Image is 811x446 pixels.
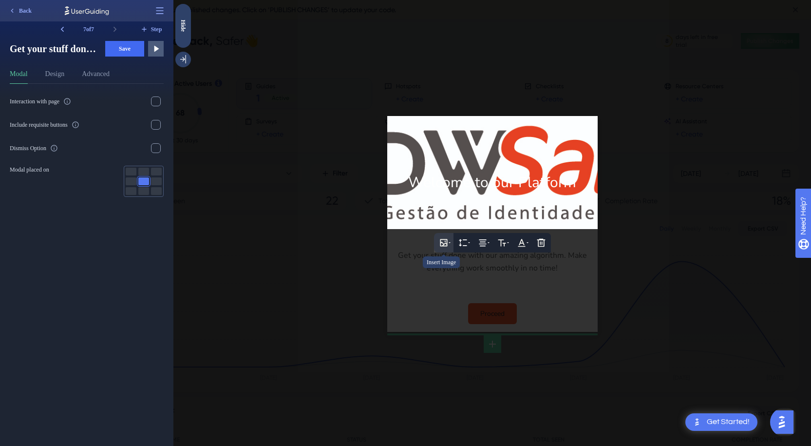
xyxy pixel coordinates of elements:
div: Open Get Started! checklist [685,413,757,431]
span: Welcome to our Platform [235,173,403,193]
button: Save [105,41,144,57]
span: Modal placed on [10,166,49,174]
button: Design [45,68,65,84]
img: launcher-image-alternative-text [691,416,703,428]
div: Include requisite buttons [10,121,68,129]
div: 7 of 7 [70,21,107,37]
div: Interaction with page [10,97,59,105]
span: Step [151,25,162,33]
button: Step [138,21,164,37]
div: Dismiss Option [10,144,46,152]
button: Advanced [82,68,110,84]
button: Modal [10,68,28,84]
span: Back [19,7,32,15]
div: Get Started! [707,417,750,427]
button: Back [4,3,36,19]
span: Need Help? [23,2,61,14]
span: Save [119,45,131,53]
span: Get your stuff done with our amazing algorithm. Make everything work smoothly in no time! [10,42,97,56]
iframe: UserGuiding AI Assistant Launcher [770,407,799,437]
